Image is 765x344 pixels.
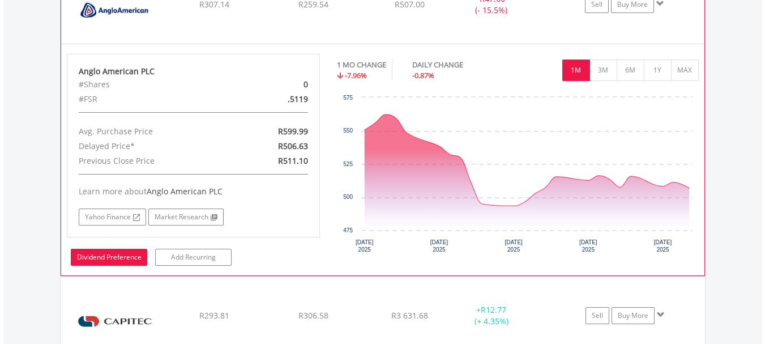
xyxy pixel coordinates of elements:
[79,186,309,197] div: Learn more about
[612,307,655,324] a: Buy More
[356,239,374,253] text: [DATE] 2025
[337,60,386,70] div: 1 MO CHANGE
[449,304,535,327] div: + (+ 4.35%)
[199,310,229,321] span: R293.81
[654,239,672,253] text: [DATE] 2025
[343,161,353,167] text: 525
[412,60,503,70] div: DAILY CHANGE
[412,70,434,80] span: -0.87%
[234,92,317,107] div: .5119
[79,209,146,226] a: Yahoo Finance
[585,307,609,324] a: Sell
[337,92,698,262] svg: Interactive chart
[343,227,353,233] text: 475
[617,60,644,81] button: 6M
[345,70,367,80] span: -7.96%
[70,124,234,139] div: Avg. Purchase Price
[70,139,234,154] div: Delayed Price*
[278,126,308,137] span: R599.99
[71,249,147,266] a: Dividend Preference
[343,128,353,134] text: 550
[278,141,308,151] span: R506.63
[234,77,317,92] div: 0
[343,95,353,101] text: 575
[298,310,328,321] span: R306.58
[505,239,523,253] text: [DATE] 2025
[79,66,309,77] div: Anglo American PLC
[644,60,672,81] button: 1Y
[343,194,353,200] text: 500
[562,60,590,81] button: 1M
[70,77,234,92] div: #Shares
[430,239,448,253] text: [DATE] 2025
[481,304,506,315] span: R12.77
[147,186,223,197] span: Anglo American PLC
[579,239,597,253] text: [DATE] 2025
[589,60,617,81] button: 3M
[70,92,234,107] div: #FSR
[671,60,699,81] button: MAX
[391,310,428,321] span: R3 631.68
[155,249,232,266] a: Add Recurring
[278,155,308,166] span: R511.10
[337,92,699,262] div: Chart. Highcharts interactive chart.
[148,209,224,226] a: Market Research
[70,154,234,168] div: Previous Close Price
